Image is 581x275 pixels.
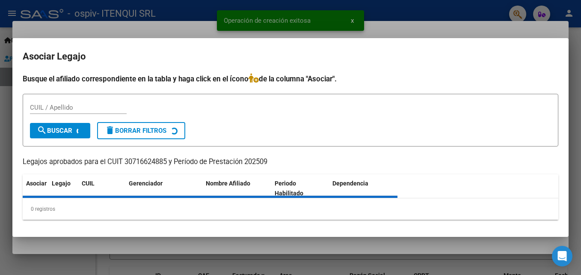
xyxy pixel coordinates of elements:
span: CUIL [82,180,95,187]
h2: Asociar Legajo [23,48,558,65]
datatable-header-cell: Gerenciador [125,174,202,203]
datatable-header-cell: Dependencia [329,174,398,203]
h4: Busque el afiliado correspondiente en la tabla y haga click en el ícono de la columna "Asociar". [23,73,558,84]
datatable-header-cell: Legajo [48,174,78,203]
div: Open Intercom Messenger [552,246,572,266]
span: Legajo [52,180,71,187]
datatable-header-cell: Periodo Habilitado [271,174,329,203]
datatable-header-cell: Nombre Afiliado [202,174,271,203]
mat-icon: delete [105,125,115,135]
span: Gerenciador [129,180,163,187]
button: Borrar Filtros [97,122,185,139]
div: 0 registros [23,198,558,220]
span: Borrar Filtros [105,127,166,135]
button: Buscar [30,123,90,138]
span: Periodo Habilitado [275,180,303,197]
span: Buscar [37,127,72,135]
p: Legajos aprobados para el CUIT 30716624885 y Período de Prestación 202509 [23,157,558,167]
datatable-header-cell: CUIL [78,174,125,203]
span: Asociar [26,180,47,187]
span: Nombre Afiliado [206,180,250,187]
datatable-header-cell: Asociar [23,174,48,203]
mat-icon: search [37,125,47,135]
span: Dependencia [332,180,368,187]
